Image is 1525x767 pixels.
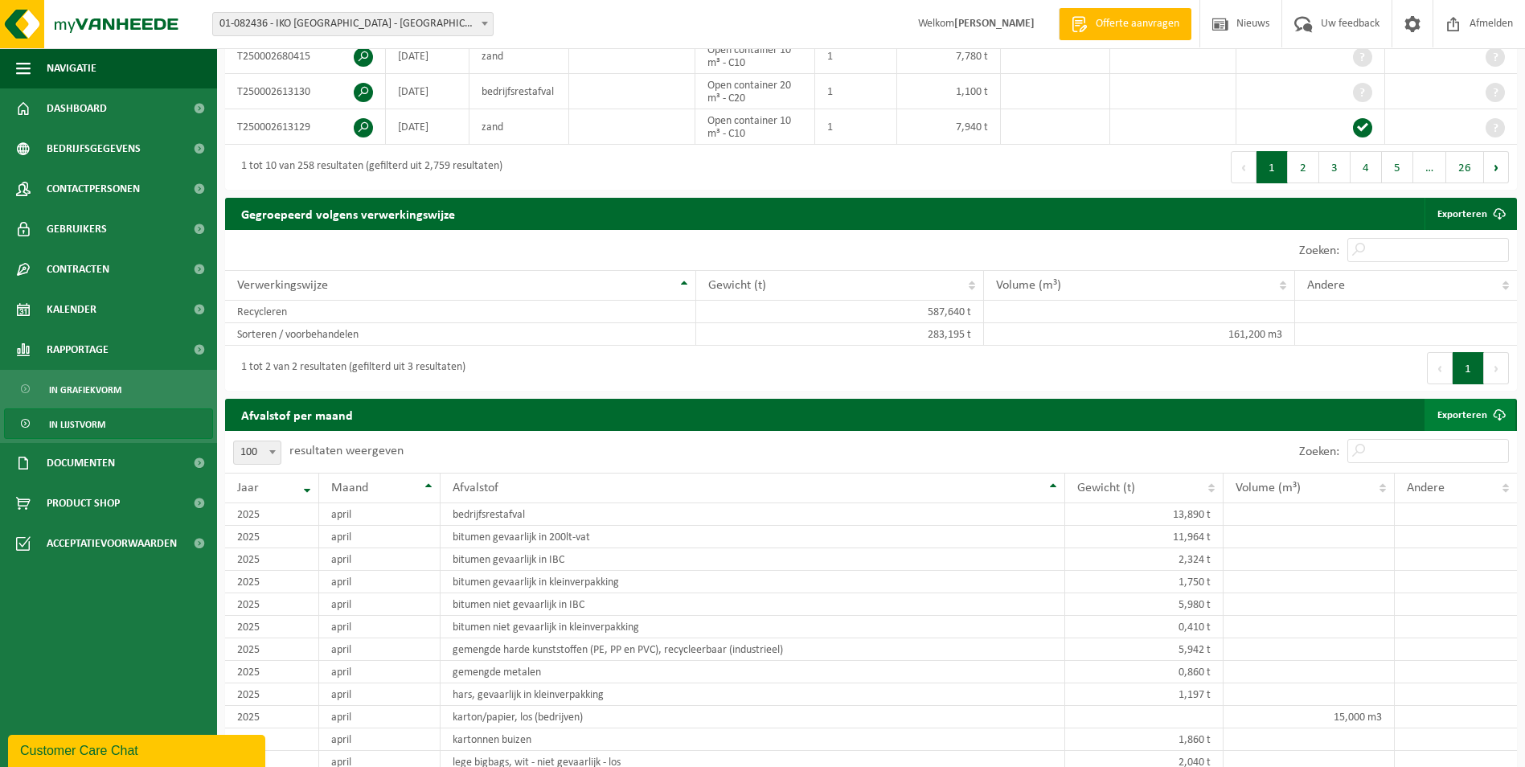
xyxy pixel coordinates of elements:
[47,483,120,523] span: Product Shop
[1299,445,1339,458] label: Zoeken:
[319,616,441,638] td: april
[225,301,696,323] td: Recycleren
[1065,728,1224,751] td: 1,860 t
[695,39,815,74] td: Open container 10 m³ - C10
[441,728,1065,751] td: kartonnen buizen
[1288,151,1319,183] button: 2
[47,289,96,330] span: Kalender
[1453,352,1484,384] button: 1
[897,109,1000,145] td: 7,940 t
[1427,352,1453,384] button: Previous
[1092,16,1183,32] span: Offerte aanvragen
[49,409,105,440] span: In lijstvorm
[897,39,1000,74] td: 7,780 t
[4,408,213,439] a: In lijstvorm
[441,503,1065,526] td: bedrijfsrestafval
[386,74,469,109] td: [DATE]
[1224,706,1395,728] td: 15,000 m3
[1425,198,1515,230] a: Exporteren
[386,39,469,74] td: [DATE]
[47,249,109,289] span: Contracten
[319,706,441,728] td: april
[1065,638,1224,661] td: 5,942 t
[1065,616,1224,638] td: 0,410 t
[319,526,441,548] td: april
[386,109,469,145] td: [DATE]
[233,441,281,465] span: 100
[47,169,140,209] span: Contactpersonen
[225,503,319,526] td: 2025
[469,74,569,109] td: bedrijfsrestafval
[1065,661,1224,683] td: 0,860 t
[212,12,494,36] span: 01-082436 - IKO NV - ANTWERPEN
[695,109,815,145] td: Open container 10 m³ - C10
[49,375,121,405] span: In grafiekvorm
[1256,151,1288,183] button: 1
[237,279,328,292] span: Verwerkingswijze
[1236,482,1301,494] span: Volume (m³)
[319,548,441,571] td: april
[441,638,1065,661] td: gemengde harde kunststoffen (PE, PP en PVC), recycleerbaar (industrieel)
[1425,399,1515,431] a: Exporteren
[815,74,897,109] td: 1
[225,323,696,346] td: Sorteren / voorbehandelen
[4,374,213,404] a: In grafiekvorm
[954,18,1035,30] strong: [PERSON_NAME]
[815,39,897,74] td: 1
[225,74,386,109] td: T250002613130
[225,661,319,683] td: 2025
[225,683,319,706] td: 2025
[319,661,441,683] td: april
[696,301,984,323] td: 587,640 t
[441,683,1065,706] td: hars, gevaarlijk in kleinverpakking
[1382,151,1413,183] button: 5
[441,616,1065,638] td: bitumen niet gevaarlijk in kleinverpakking
[1351,151,1382,183] button: 4
[225,39,386,74] td: T250002680415
[237,482,259,494] span: Jaar
[1059,8,1191,40] a: Offerte aanvragen
[233,354,465,383] div: 1 tot 2 van 2 resultaten (gefilterd uit 3 resultaten)
[1413,151,1446,183] span: …
[469,39,569,74] td: zand
[1065,548,1224,571] td: 2,324 t
[225,706,319,728] td: 2025
[225,728,319,751] td: 2025
[897,74,1000,109] td: 1,100 t
[8,732,269,767] iframe: chat widget
[331,482,368,494] span: Maand
[47,330,109,370] span: Rapportage
[225,198,471,229] h2: Gegroepeerd volgens verwerkingswijze
[469,109,569,145] td: zand
[996,279,1061,292] span: Volume (m³)
[47,88,107,129] span: Dashboard
[225,399,369,430] h2: Afvalstof per maand
[319,728,441,751] td: april
[1484,151,1509,183] button: Next
[984,323,1294,346] td: 161,200 m3
[233,153,502,182] div: 1 tot 10 van 258 resultaten (gefilterd uit 2,759 resultaten)
[1065,526,1224,548] td: 11,964 t
[441,526,1065,548] td: bitumen gevaarlijk in 200lt-vat
[1231,151,1256,183] button: Previous
[1077,482,1135,494] span: Gewicht (t)
[225,548,319,571] td: 2025
[225,109,386,145] td: T250002613129
[225,616,319,638] td: 2025
[441,593,1065,616] td: bitumen niet gevaarlijk in IBC
[1407,482,1445,494] span: Andere
[441,661,1065,683] td: gemengde metalen
[319,638,441,661] td: april
[47,523,177,564] span: Acceptatievoorwaarden
[47,129,141,169] span: Bedrijfsgegevens
[225,526,319,548] td: 2025
[225,571,319,593] td: 2025
[1307,279,1345,292] span: Andere
[441,548,1065,571] td: bitumen gevaarlijk in IBC
[1319,151,1351,183] button: 3
[695,74,815,109] td: Open container 20 m³ - C20
[319,683,441,706] td: april
[815,109,897,145] td: 1
[319,571,441,593] td: april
